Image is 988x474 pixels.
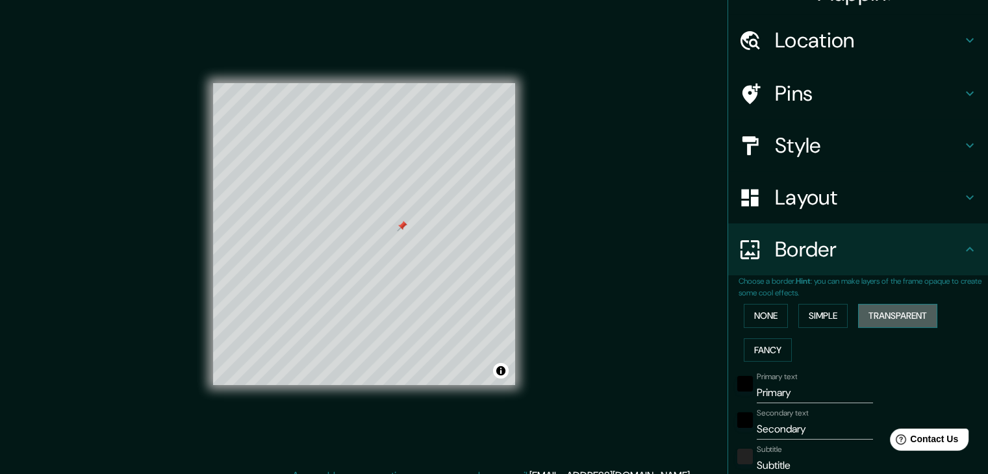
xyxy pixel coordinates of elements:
button: None [744,304,788,328]
button: black [737,376,753,392]
button: Transparent [858,304,937,328]
button: color-222222 [737,449,753,464]
label: Secondary text [757,408,809,419]
p: Choose a border. : you can make layers of the frame opaque to create some cool effects. [739,275,988,299]
iframe: Help widget launcher [872,423,974,460]
button: Toggle attribution [493,363,509,379]
div: Style [728,119,988,171]
button: black [737,412,753,428]
div: Location [728,14,988,66]
div: Pins [728,68,988,119]
h4: Style [775,132,962,158]
button: Simple [798,304,848,328]
label: Subtitle [757,444,782,455]
h4: Border [775,236,962,262]
div: Layout [728,171,988,223]
h4: Location [775,27,962,53]
h4: Pins [775,81,962,106]
button: Fancy [744,338,792,362]
div: Border [728,223,988,275]
b: Hint [796,276,811,286]
h4: Layout [775,184,962,210]
label: Primary text [757,371,797,382]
